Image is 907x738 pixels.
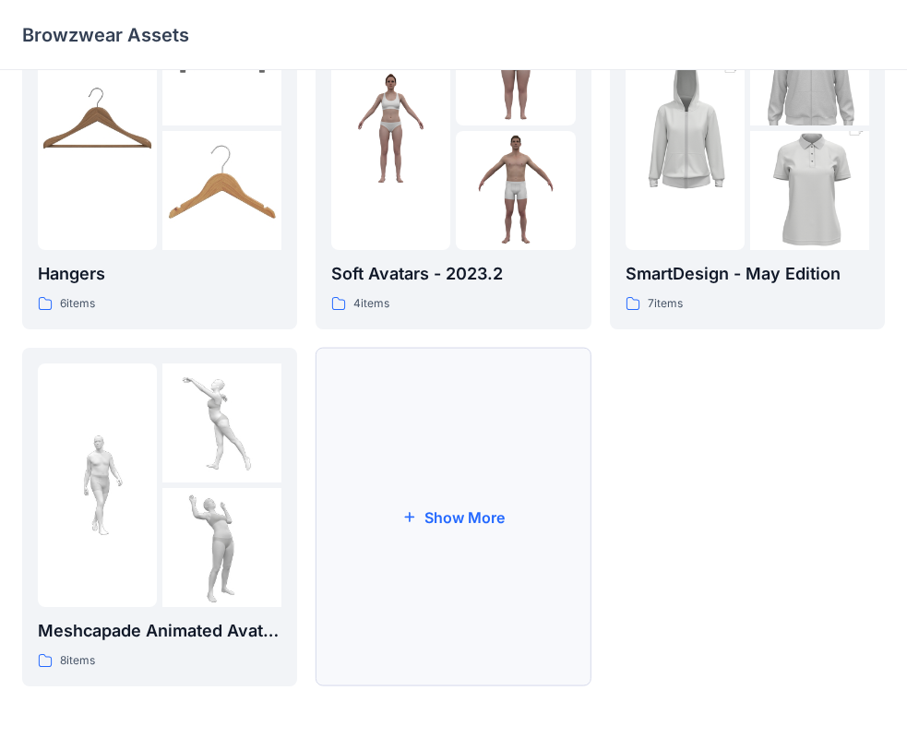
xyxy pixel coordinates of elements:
[38,425,157,544] img: folder 1
[331,261,575,287] p: Soft Avatars - 2023.2
[626,39,745,218] img: folder 1
[353,294,389,314] p: 4 items
[456,131,575,250] img: folder 3
[38,618,281,644] p: Meshcapade Animated Avatars
[331,68,450,187] img: folder 1
[750,101,869,280] img: folder 3
[162,363,281,482] img: folder 2
[38,68,157,187] img: folder 1
[162,131,281,250] img: folder 3
[22,348,297,686] a: folder 1folder 2folder 3Meshcapade Animated Avatars8items
[162,488,281,607] img: folder 3
[22,22,189,48] p: Browzwear Assets
[60,294,95,314] p: 6 items
[316,348,591,686] button: Show More
[626,261,869,287] p: SmartDesign - May Edition
[648,294,683,314] p: 7 items
[60,651,95,671] p: 8 items
[38,261,281,287] p: Hangers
